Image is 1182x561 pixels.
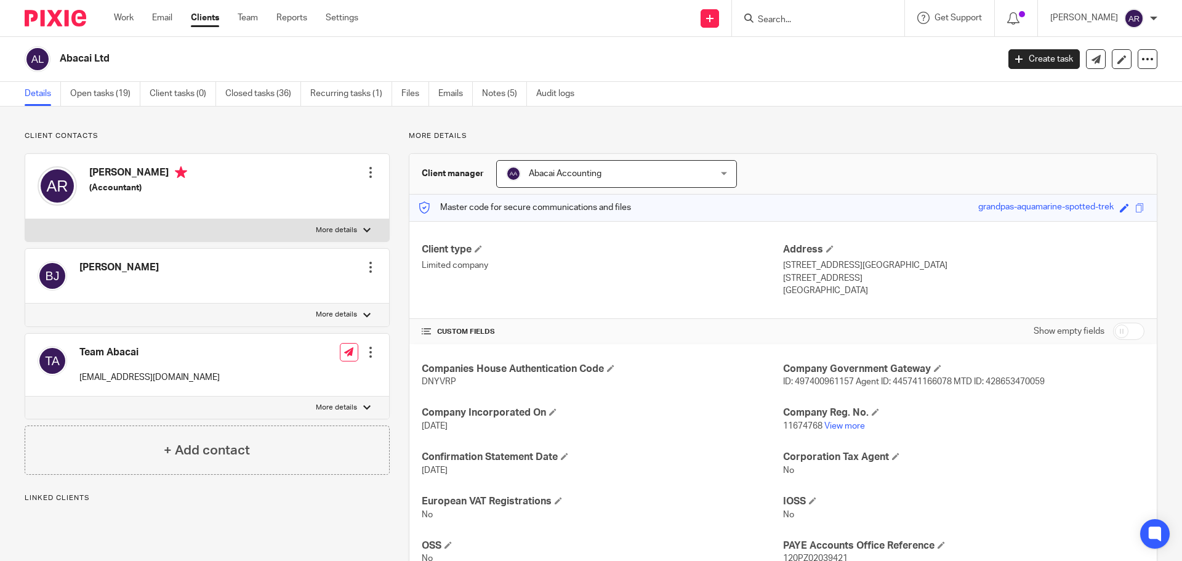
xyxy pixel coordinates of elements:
[152,12,172,24] a: Email
[935,14,982,22] span: Get Support
[783,406,1144,419] h4: Company Reg. No.
[38,166,77,206] img: svg%3E
[422,243,783,256] h4: Client type
[422,511,433,519] span: No
[506,166,521,181] img: svg%3E
[783,243,1144,256] h4: Address
[419,201,631,214] p: Master code for secure communications and files
[60,52,804,65] h2: Abacai Ltd
[79,346,220,359] h4: Team Abacai
[783,363,1144,376] h4: Company Government Gateway
[422,259,783,272] p: Limited company
[89,182,187,194] h5: (Accountant)
[422,539,783,552] h4: OSS
[783,511,794,519] span: No
[175,166,187,179] i: Primary
[25,10,86,26] img: Pixie
[978,201,1114,215] div: grandpas-aquamarine-spotted-trek
[316,403,357,413] p: More details
[25,46,50,72] img: svg%3E
[316,310,357,320] p: More details
[38,261,67,291] img: svg%3E
[1124,9,1144,28] img: svg%3E
[38,346,67,376] img: svg%3E
[25,131,390,141] p: Client contacts
[1050,12,1118,24] p: [PERSON_NAME]
[824,422,865,430] a: View more
[757,15,867,26] input: Search
[114,12,134,24] a: Work
[150,82,216,106] a: Client tasks (0)
[438,82,473,106] a: Emails
[89,166,187,182] h4: [PERSON_NAME]
[191,12,219,24] a: Clients
[409,131,1157,141] p: More details
[276,12,307,24] a: Reports
[79,261,159,274] h4: [PERSON_NAME]
[783,272,1144,285] p: [STREET_ADDRESS]
[529,169,601,178] span: Abacai Accounting
[783,285,1144,297] p: [GEOGRAPHIC_DATA]
[783,539,1144,552] h4: PAYE Accounts Office Reference
[225,82,301,106] a: Closed tasks (36)
[79,371,220,384] p: [EMAIL_ADDRESS][DOMAIN_NAME]
[783,377,1045,386] span: ID: 497400961157 Agent ID: 445741166078 MTD ID: 428653470059
[70,82,140,106] a: Open tasks (19)
[25,82,61,106] a: Details
[316,225,357,235] p: More details
[401,82,429,106] a: Files
[482,82,527,106] a: Notes (5)
[536,82,584,106] a: Audit logs
[422,327,783,337] h4: CUSTOM FIELDS
[1008,49,1080,69] a: Create task
[422,406,783,419] h4: Company Incorporated On
[422,377,456,386] span: DNYVRP
[326,12,358,24] a: Settings
[783,451,1144,464] h4: Corporation Tax Agent
[310,82,392,106] a: Recurring tasks (1)
[422,451,783,464] h4: Confirmation Statement Date
[422,363,783,376] h4: Companies House Authentication Code
[25,493,390,503] p: Linked clients
[422,422,448,430] span: [DATE]
[783,466,794,475] span: No
[783,259,1144,272] p: [STREET_ADDRESS][GEOGRAPHIC_DATA]
[422,466,448,475] span: [DATE]
[164,441,250,460] h4: + Add contact
[238,12,258,24] a: Team
[422,495,783,508] h4: European VAT Registrations
[1034,325,1104,337] label: Show empty fields
[783,495,1144,508] h4: IOSS
[783,422,822,430] span: 11674768
[422,167,484,180] h3: Client manager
